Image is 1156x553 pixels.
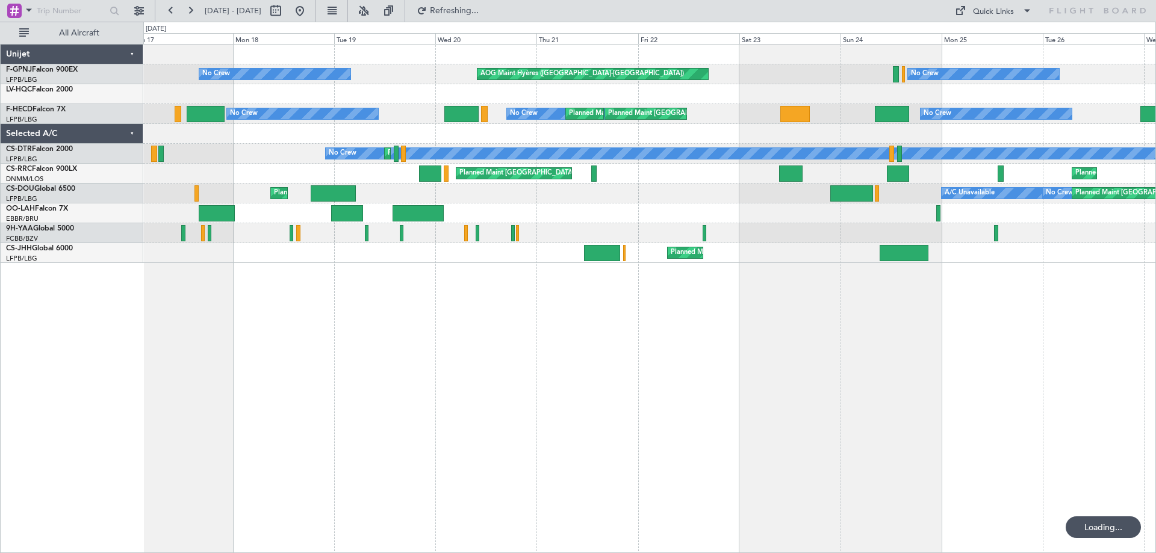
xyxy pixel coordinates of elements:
[6,254,37,263] a: LFPB/LBG
[202,65,230,83] div: No Crew
[949,1,1038,20] button: Quick Links
[435,33,536,44] div: Wed 20
[6,66,32,73] span: F-GPNJ
[6,165,32,173] span: CS-RRC
[6,66,78,73] a: F-GPNJFalcon 900EX
[274,184,464,202] div: Planned Maint [GEOGRAPHIC_DATA] ([GEOGRAPHIC_DATA])
[6,75,37,84] a: LFPB/LBG
[6,106,66,113] a: F-HECDFalcon 7X
[1046,184,1074,202] div: No Crew
[6,146,73,153] a: CS-DTRFalcon 2000
[739,33,841,44] div: Sat 23
[6,185,75,193] a: CS-DOUGlobal 6500
[6,165,77,173] a: CS-RRCFalcon 900LX
[1066,516,1141,538] div: Loading...
[13,23,131,43] button: All Aircraft
[233,33,334,44] div: Mon 18
[638,33,739,44] div: Fri 22
[6,194,37,203] a: LFPB/LBG
[334,33,435,44] div: Tue 19
[480,65,684,83] div: AOG Maint Hyères ([GEOGRAPHIC_DATA]-[GEOGRAPHIC_DATA])
[31,29,127,37] span: All Aircraft
[1043,33,1144,44] div: Tue 26
[6,185,34,193] span: CS-DOU
[608,105,798,123] div: Planned Maint [GEOGRAPHIC_DATA] ([GEOGRAPHIC_DATA])
[459,164,649,182] div: Planned Maint [GEOGRAPHIC_DATA] ([GEOGRAPHIC_DATA])
[411,1,483,20] button: Refreshing...
[6,146,32,153] span: CS-DTR
[146,24,166,34] div: [DATE]
[510,105,538,123] div: No Crew
[841,33,942,44] div: Sun 24
[6,205,35,212] span: OO-LAH
[6,234,38,243] a: FCBB/BZV
[6,205,68,212] a: OO-LAHFalcon 7X
[6,214,39,223] a: EBBR/BRU
[6,225,74,232] a: 9H-YAAGlobal 5000
[671,244,860,262] div: Planned Maint [GEOGRAPHIC_DATA] ([GEOGRAPHIC_DATA])
[230,105,258,123] div: No Crew
[942,33,1043,44] div: Mon 25
[911,65,939,83] div: No Crew
[6,106,33,113] span: F-HECD
[536,33,638,44] div: Thu 21
[329,144,356,162] div: No Crew
[569,105,759,123] div: Planned Maint [GEOGRAPHIC_DATA] ([GEOGRAPHIC_DATA])
[6,86,32,93] span: LV-HQC
[6,115,37,124] a: LFPB/LBG
[6,245,73,252] a: CS-JHHGlobal 6000
[6,175,43,184] a: DNMM/LOS
[6,86,73,93] a: LV-HQCFalcon 2000
[388,144,449,162] div: Planned Maint Sofia
[37,2,106,20] input: Trip Number
[6,155,37,164] a: LFPB/LBG
[132,33,233,44] div: Sun 17
[6,225,33,232] span: 9H-YAA
[429,7,480,15] span: Refreshing...
[945,184,995,202] div: A/C Unavailable
[6,245,32,252] span: CS-JHH
[205,5,261,16] span: [DATE] - [DATE]
[924,105,951,123] div: No Crew
[973,6,1014,18] div: Quick Links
